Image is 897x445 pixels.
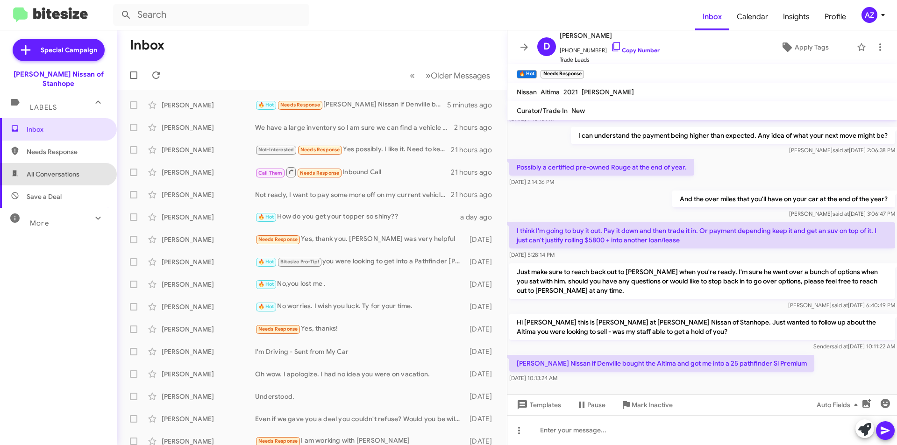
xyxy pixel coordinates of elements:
[756,39,852,56] button: Apply Tags
[454,123,499,132] div: 2 hours ago
[162,145,255,155] div: [PERSON_NAME]
[162,325,255,334] div: [PERSON_NAME]
[27,170,79,179] span: All Conversations
[258,281,274,287] span: 🔥 Hot
[258,259,274,265] span: 🔥 Hot
[255,123,454,132] div: We have a large inventory so I am sure we can find a vehicle that fits your needs, when are you a...
[465,302,499,311] div: [DATE]
[255,301,465,312] div: No worries. I wish you luck. Ty for your time.
[300,147,340,153] span: Needs Response
[258,438,298,444] span: Needs Response
[861,7,877,23] div: AZ
[817,396,861,413] span: Auto Fields
[258,102,274,108] span: 🔥 Hot
[582,88,634,96] span: [PERSON_NAME]
[672,191,895,207] p: And the over miles that you'll have on your car at the end of the year?
[162,100,255,110] div: [PERSON_NAME]
[465,392,499,401] div: [DATE]
[832,302,848,309] span: said at
[255,279,465,290] div: No,you lost me .
[162,392,255,401] div: [PERSON_NAME]
[729,3,776,30] a: Calendar
[255,324,465,334] div: Yes, thanks!
[162,212,255,222] div: [PERSON_NAME]
[632,396,673,413] span: Mark Inactive
[833,147,849,154] span: said at
[258,214,274,220] span: 🔥 Hot
[465,280,499,289] div: [DATE]
[255,392,465,401] div: Understood.
[255,144,451,155] div: Yes possibly. I like it. Need to keep my payment mid $300's
[280,259,319,265] span: Bitesize Pro-Tip!
[258,236,298,242] span: Needs Response
[465,235,499,244] div: [DATE]
[162,257,255,267] div: [PERSON_NAME]
[255,212,460,222] div: How do you get your topper so shiny??
[587,396,605,413] span: Pause
[258,326,298,332] span: Needs Response
[776,3,817,30] a: Insights
[560,41,660,55] span: [PHONE_NUMBER]
[27,147,106,156] span: Needs Response
[543,39,550,54] span: D
[162,190,255,199] div: [PERSON_NAME]
[788,302,895,309] span: [PERSON_NAME] [DATE] 6:40:49 PM
[451,190,499,199] div: 21 hours ago
[833,210,849,217] span: said at
[817,3,854,30] span: Profile
[509,263,895,299] p: Just make sure to reach back out to [PERSON_NAME] when you're ready. I'm sure he went over a bunc...
[258,304,274,310] span: 🔥 Hot
[509,159,694,176] p: Possibly a certified pre-owned Rouge at the end of year.
[571,127,895,144] p: I can understand the payment being higher than expected. Any idea of what your next move might be?
[405,66,496,85] nav: Page navigation example
[113,4,309,26] input: Search
[515,396,561,413] span: Templates
[611,47,660,54] a: Copy Number
[162,347,255,356] div: [PERSON_NAME]
[255,347,465,356] div: I'm Driving - Sent from My Car
[27,192,62,201] span: Save a Deal
[460,212,499,222] div: a day ago
[509,374,557,381] span: [DATE] 10:13:24 AM
[795,39,829,56] span: Apply Tags
[255,234,465,245] div: Yes, thank you. [PERSON_NAME] was very helpful
[789,210,895,217] span: [PERSON_NAME] [DATE] 3:06:47 PM
[410,70,415,81] span: «
[854,7,887,23] button: AZ
[30,103,57,112] span: Labels
[571,106,585,115] span: New
[447,100,499,110] div: 5 minutes ago
[509,222,895,248] p: I think I'm going to buy it out. Pay it down and then trade it in. Or payment depending keep it a...
[465,325,499,334] div: [DATE]
[300,170,340,176] span: Needs Response
[162,123,255,132] div: [PERSON_NAME]
[258,147,294,153] span: Not-Interested
[258,170,283,176] span: Call Them
[162,414,255,424] div: [PERSON_NAME]
[162,168,255,177] div: [PERSON_NAME]
[420,66,496,85] button: Next
[695,3,729,30] a: Inbox
[563,88,578,96] span: 2021
[517,70,537,78] small: 🔥 Hot
[41,45,97,55] span: Special Campaign
[431,71,490,81] span: Older Messages
[560,55,660,64] span: Trade Leads
[813,343,895,350] span: Sender [DATE] 10:11:22 AM
[426,70,431,81] span: »
[404,66,420,85] button: Previous
[560,30,660,41] span: [PERSON_NAME]
[569,396,613,413] button: Pause
[613,396,680,413] button: Mark Inactive
[255,166,451,178] div: Inbound Call
[507,396,569,413] button: Templates
[30,219,49,227] span: More
[832,343,848,350] span: said at
[162,369,255,379] div: [PERSON_NAME]
[517,88,537,96] span: Nissan
[130,38,164,53] h1: Inbox
[517,106,568,115] span: Curator/Trade In
[255,190,451,199] div: Not ready, I want to pay some more off on my current vehicle,Thanks anyway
